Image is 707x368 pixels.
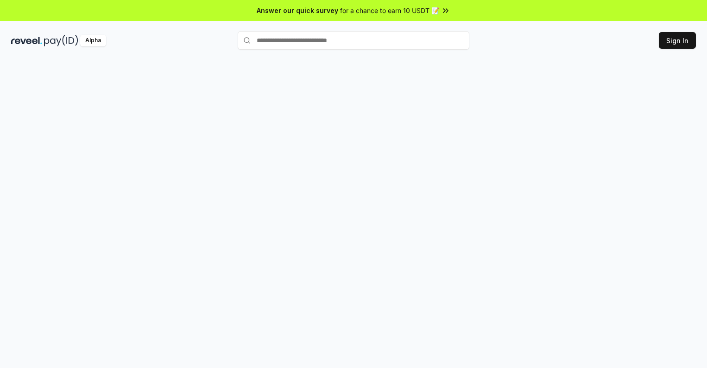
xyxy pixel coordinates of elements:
[11,35,42,46] img: reveel_dark
[44,35,78,46] img: pay_id
[659,32,696,49] button: Sign In
[80,35,106,46] div: Alpha
[257,6,338,15] span: Answer our quick survey
[340,6,439,15] span: for a chance to earn 10 USDT 📝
